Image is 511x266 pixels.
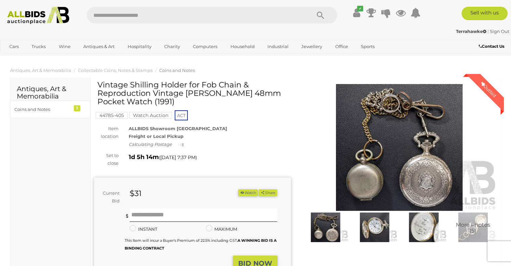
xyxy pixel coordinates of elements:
a: Wine [54,41,75,52]
a: Computers [188,41,222,52]
a: Cars [5,41,23,52]
a: Antiques, Art & Memorabilia [10,68,71,73]
img: small-loading.gif [178,143,183,147]
div: Item location [89,125,124,141]
strong: 1d 5h 14m [129,153,159,161]
div: Outbid [473,74,504,105]
span: | [487,29,489,34]
small: This Item will incur a Buyer's Premium of 22.5% including GST. [125,238,276,251]
a: Terrahawke [456,29,487,34]
b: A WINNING BID IS A BINDING CONTRACT [125,238,276,251]
a: Sports [356,41,379,52]
a: Coins and Notes 1 [10,101,90,118]
img: Vintage Shilling Holder for Fob Chain & Reproduction Vintage James Huntington 48mm Pocket Watch (... [301,84,498,211]
img: Vintage Shilling Holder for Fob Chain & Reproduction Vintage James Huntington 48mm Pocket Watch (... [450,213,496,242]
a: Coins and Notes [159,68,195,73]
a: Industrial [263,41,293,52]
label: INSTANT [130,225,157,233]
a: Sign Out [490,29,509,34]
a: Jewellery [297,41,327,52]
strong: Freight or Local Pickup [129,134,183,139]
div: Coins and Notes [14,106,70,113]
i: Calculating Postage [129,142,172,147]
a: ✔ [351,7,361,19]
i: ✔ [357,6,363,11]
div: Current Bid [94,189,125,205]
a: Household [226,41,259,52]
strong: Terrahawke [456,29,486,34]
a: Office [331,41,352,52]
button: Share [259,189,277,196]
mark: Watch Auction [129,112,172,119]
h1: Vintage Shilling Holder for Fob Chain & Reproduction Vintage [PERSON_NAME] 48mm Pocket Watch (1991) [97,81,289,106]
div: Set to close [89,152,124,167]
span: ( ) [159,155,197,160]
label: MAXIMUM [206,225,237,233]
a: Collectable Coins, Notes & Stamps [78,68,153,73]
a: More Photos(5) [450,213,496,242]
a: Hospitality [123,41,156,52]
span: More Photos (5) [456,222,490,234]
span: ACT [175,110,188,120]
strong: ALLBIDS Showroom [GEOGRAPHIC_DATA] [129,126,227,131]
h2: Antiques, Art & Memorabilia [17,85,84,100]
a: Contact Us [479,43,506,50]
span: [DATE] 7:37 PM [160,154,196,160]
strong: $31 [130,189,141,198]
a: 44785-405 [96,113,128,118]
a: Charity [160,41,184,52]
b: Contact Us [479,44,504,49]
img: Vintage Shilling Holder for Fob Chain & Reproduction Vintage James Huntington 48mm Pocket Watch (... [352,213,397,242]
a: Watch Auction [129,113,172,118]
img: Allbids.com.au [4,7,73,24]
a: Trucks [27,41,50,52]
a: [GEOGRAPHIC_DATA] [5,52,61,63]
mark: 44785-405 [96,112,128,119]
button: Watch [238,189,258,196]
a: Antiques & Art [79,41,119,52]
img: Vintage Shilling Holder for Fob Chain & Reproduction Vintage James Huntington 48mm Pocket Watch (... [303,213,348,242]
img: Vintage Shilling Holder for Fob Chain & Reproduction Vintage James Huntington 48mm Pocket Watch (... [401,213,446,242]
a: Sell with us [462,7,508,20]
div: 1 [74,105,80,111]
button: Search [304,7,337,24]
li: Watch this item [238,189,258,196]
